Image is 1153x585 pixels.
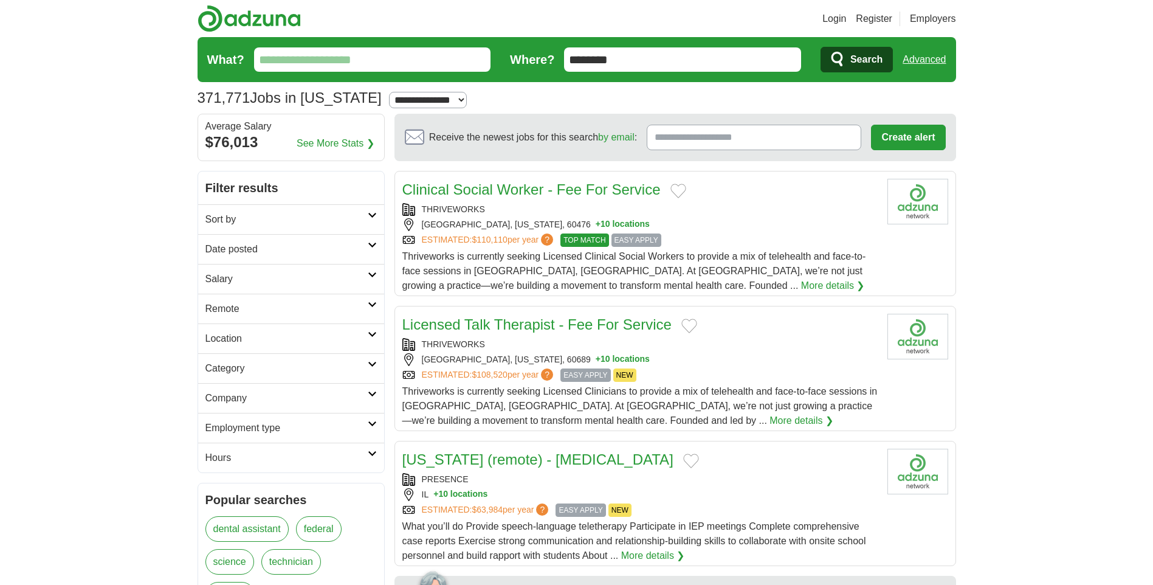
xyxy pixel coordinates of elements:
span: + [433,488,438,501]
div: IL [402,488,878,501]
h2: Location [205,331,368,346]
img: Company logo [887,449,948,494]
span: NEW [613,369,636,382]
a: Register [856,12,892,26]
a: Employment type [198,413,384,443]
h1: Jobs in [US_STATE] [198,89,382,106]
h2: Remote [205,302,368,316]
span: EASY APPLY [560,369,610,382]
a: by email [598,132,635,142]
a: More details ❯ [801,279,865,293]
span: EASY APPLY [556,504,605,517]
a: dental assistant [205,516,289,542]
h2: Company [205,391,368,406]
a: Advanced [903,47,946,72]
a: Employers [910,12,956,26]
span: TOP MATCH [560,234,608,247]
h2: Category [205,361,368,376]
a: Remote [198,294,384,324]
span: + [596,353,601,366]
button: Create alert [871,125,945,150]
span: NEW [608,504,632,517]
label: Where? [510,50,554,69]
button: +10 locations [433,488,487,501]
img: Company logo [887,314,948,359]
span: 371,771 [198,87,250,109]
a: [US_STATE] (remote) - [MEDICAL_DATA] [402,451,673,468]
h2: Filter results [198,171,384,204]
span: + [596,218,601,231]
a: ESTIMATED:$63,984per year? [422,504,551,517]
span: ? [536,504,548,516]
button: +10 locations [596,218,650,231]
div: Average Salary [205,122,377,131]
a: science [205,549,254,575]
a: Salary [198,264,384,294]
span: $110,110 [472,235,507,244]
div: [GEOGRAPHIC_DATA], [US_STATE], 60476 [402,218,878,231]
a: Category [198,353,384,383]
a: federal [296,516,342,542]
button: +10 locations [596,353,650,366]
img: Company logo [887,179,948,224]
a: Sort by [198,204,384,234]
span: Thriveworks is currently seeking Licensed Clinicians to provide a mix of telehealth and face-to-f... [402,386,878,426]
span: Receive the newest jobs for this search : [429,130,637,145]
span: $63,984 [472,505,503,514]
a: Date posted [198,234,384,264]
div: PRESENCE [402,473,878,486]
a: Login [822,12,846,26]
a: Clinical Social Worker - Fee For Service [402,181,661,198]
a: More details ❯ [769,414,833,428]
a: Company [198,383,384,413]
h2: Employment type [205,421,368,435]
h2: Hours [205,451,368,465]
label: What? [207,50,244,69]
a: Licensed Talk Therapist - Fee For Service [402,316,672,333]
h2: Sort by [205,212,368,227]
span: Thriveworks is currently seeking Licensed Clinical Social Workers to provide a mix of telehealth ... [402,251,866,291]
a: See More Stats ❯ [297,136,374,151]
h2: Popular searches [205,491,377,509]
button: Search [821,47,893,72]
span: Search [850,47,883,72]
a: Location [198,324,384,353]
a: Hours [198,443,384,472]
span: ? [541,369,553,381]
h2: Date posted [205,242,368,257]
span: ? [541,234,553,246]
a: More details ❯ [621,549,685,563]
div: THRIVEWORKS [402,338,878,351]
a: ESTIMATED:$110,110per year? [422,234,556,247]
button: Add to favorite jobs [670,184,686,198]
img: Adzuna logo [198,5,301,32]
button: Add to favorite jobs [683,454,699,468]
span: What you’ll do Provide speech-language teletherapy Participate in IEP meetings Complete comprehen... [402,521,866,561]
button: Add to favorite jobs [681,319,697,333]
span: EASY APPLY [611,234,661,247]
div: [GEOGRAPHIC_DATA], [US_STATE], 60689 [402,353,878,366]
div: THRIVEWORKS [402,203,878,216]
a: ESTIMATED:$108,520per year? [422,369,556,382]
div: $76,013 [205,131,377,153]
h2: Salary [205,272,368,286]
a: technician [261,549,321,575]
span: $108,520 [472,370,507,379]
